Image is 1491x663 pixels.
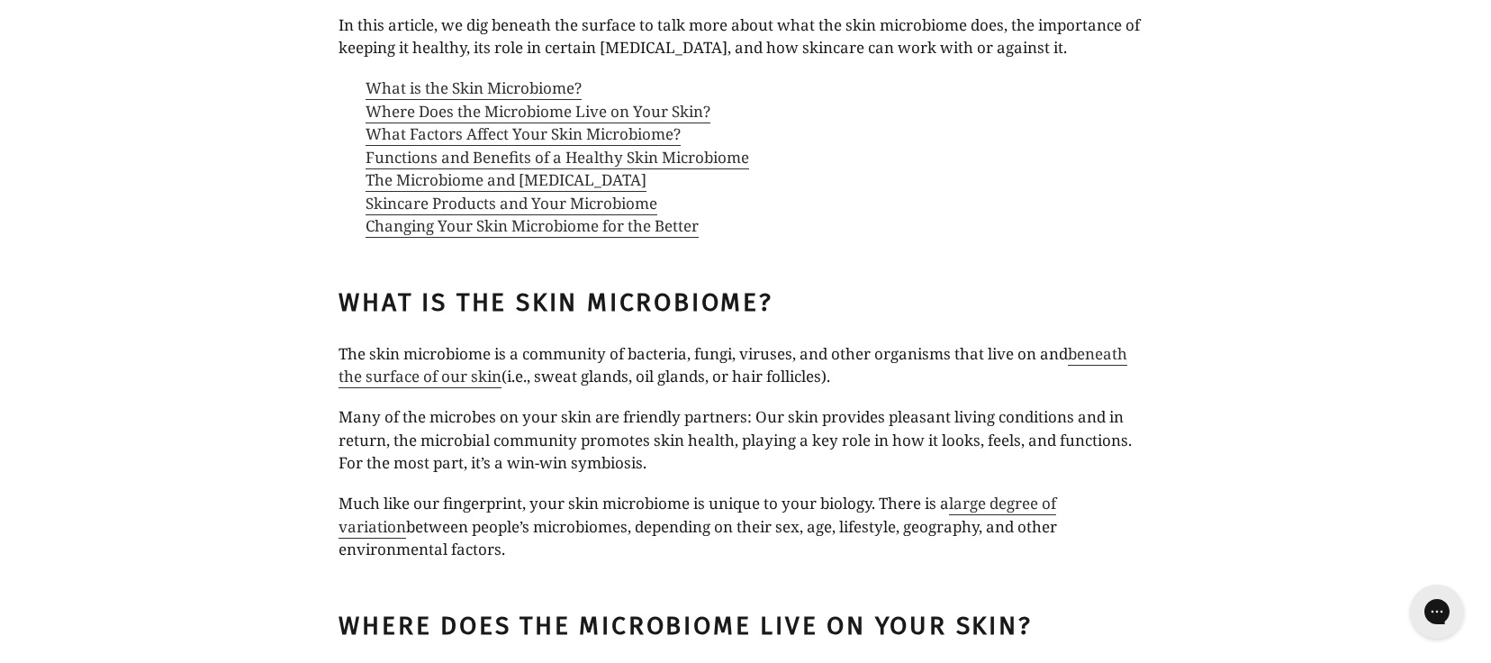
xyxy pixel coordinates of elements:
[339,611,1152,641] h2: Where Does the Microbiome Live on Your Skin?
[339,14,1152,59] p: In this article, we dig beneath the surface to talk more about what the skin microbiome does, the...
[366,123,681,146] a: What Factors Affect Your Skin Microbiome?
[1401,578,1473,645] iframe: Gorgias live chat messenger
[339,516,1057,560] span: between people’s microbiomes, depending on their sex, age, lifestyle, geography, and other enviro...
[366,193,657,215] a: Skincare Products and Your Microbiome
[339,493,949,513] span: Much like our fingerprint, your skin microbiome is unique to your biology. There is a
[339,342,1152,388] p: The skin microbiome is a community of bacteria, fungi, viruses, and other organisms that live on ...
[366,101,710,123] a: Where Does the Microbiome Live on Your Skin?
[366,215,699,238] a: Changing Your Skin Microbiome for the Better
[366,147,749,169] a: Functions and Benefits of a Healthy Skin Microbiome
[339,405,1152,475] p: Many of the microbes on your skin are friendly partners: Our skin provides pleasant living condit...
[366,77,582,100] a: What is the Skin Microbiome?
[339,287,1152,318] h2: What is the Skin Microbiome?
[366,169,646,192] a: The Microbiome and [MEDICAL_DATA]
[339,343,1127,389] a: beneath the surface of our skin
[339,493,1056,539] a: large degree of variation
